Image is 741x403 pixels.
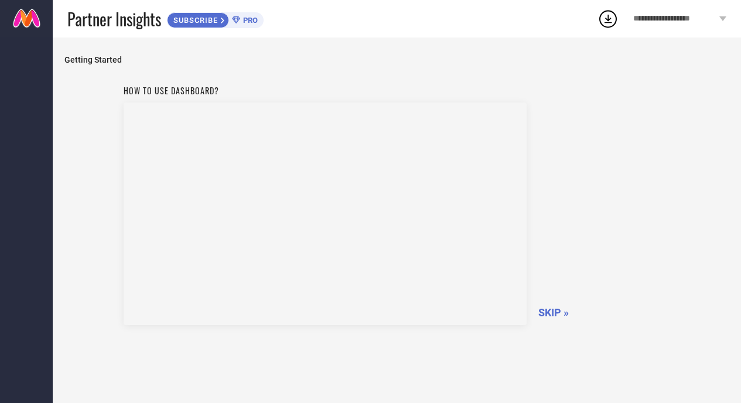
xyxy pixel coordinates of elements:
[538,306,569,319] span: SKIP »
[597,8,619,29] div: Open download list
[240,16,258,25] span: PRO
[124,84,527,97] h1: How to use dashboard?
[168,16,221,25] span: SUBSCRIBE
[67,7,161,31] span: Partner Insights
[167,9,264,28] a: SUBSCRIBEPRO
[64,55,729,64] span: Getting Started
[124,103,527,325] iframe: Workspace Section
